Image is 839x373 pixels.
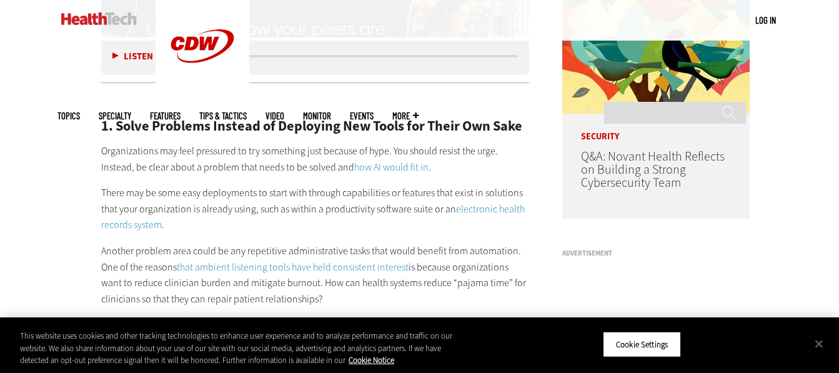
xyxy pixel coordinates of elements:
[101,185,530,233] p: There may be some easy deployments to start with through capabilities or features that exist in s...
[303,111,331,121] a: MonITor
[392,111,419,121] span: More
[57,111,80,121] span: Topics
[266,111,284,121] a: Video
[199,111,247,121] a: Tips & Tactics
[61,12,137,25] img: Home
[350,111,374,121] a: Events
[150,111,181,121] a: Features
[177,261,409,274] a: that ambient listening tools have held consistent interest
[581,148,725,191] a: Q&A: Novant Health Reflects on Building a Strong Cybersecurity Team
[805,330,833,357] button: Close
[755,14,776,27] div: User menu
[99,111,131,121] span: Specialty
[349,355,394,366] a: More information about your privacy
[562,250,750,257] h3: Advertisement
[101,243,530,307] p: Another problem area could be any repetitive administrative tasks that would benefit from automat...
[20,330,462,367] div: This website uses cookies and other tracking technologies to enhance user experience and to analy...
[156,82,249,96] a: CDW
[755,14,776,26] a: Log in
[354,161,429,174] a: how AI would fit in
[603,331,681,357] button: Cookie Settings
[101,143,530,175] p: Organizations may feel pressured to try something just because of hype. You should resist the urg...
[562,114,750,141] p: Security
